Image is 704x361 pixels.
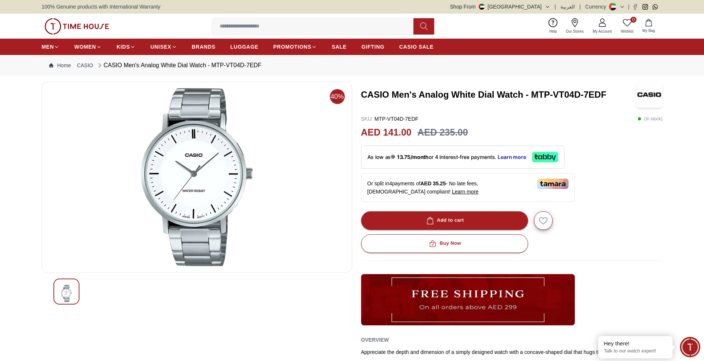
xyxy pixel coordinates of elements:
span: Wishlist [618,29,636,34]
h3: CASIO Men's Analog White Dial Watch - MTP-VT04D-7EDF [361,89,637,101]
a: GIFTING [361,40,384,53]
span: SALE [332,43,347,51]
span: AED 35.25 [420,180,446,186]
a: Help [545,17,561,36]
div: Hey there! [604,340,667,347]
span: MEN [42,43,54,51]
img: ... [45,18,109,35]
div: Appreciate the depth and dimension of a simply designed watch with a concave-shaped dial that hug... [361,348,663,356]
h2: Overview [361,334,389,345]
a: CASIO [77,62,93,69]
div: Currency [585,3,609,10]
img: CASIO Men's Analog White Dial Watch - MTP-VT04D-7EDF [48,88,346,266]
span: 0 [631,17,636,23]
span: PROMOTIONS [273,43,311,51]
div: Add to cart [425,216,464,225]
button: Add to cart [361,211,528,230]
span: My Bag [639,28,658,33]
img: CASIO Men's Analog White Dial Watch - MTP-VT04D-7EDF [636,82,662,108]
span: WOMEN [74,43,96,51]
a: Home [49,62,71,69]
div: Or split in 4 payments of - No late fees, [DEMOGRAPHIC_DATA] compliant! [361,173,575,202]
button: My Bag [638,17,659,35]
div: Chat Widget [680,337,700,357]
span: 40% [330,89,345,104]
span: UNISEX [150,43,171,51]
span: 100% Genuine products with International Warranty [42,3,160,10]
p: ( In stock ) [638,115,662,123]
a: 0Wishlist [616,17,638,36]
span: CASIO SALE [399,43,434,51]
img: CASIO Men's Analog White Dial Watch - MTP-VT04D-7EDF [60,285,73,302]
button: Buy Now [361,234,528,253]
h2: AED 141.00 [361,126,412,140]
a: KIDS [117,40,135,53]
img: Tamara [537,179,569,189]
a: MEN [42,40,59,53]
a: Instagram [642,4,648,10]
span: My Account [590,29,615,34]
img: United Arab Emirates [479,4,485,10]
button: العربية [560,3,575,10]
span: | [579,3,581,10]
span: LUGGAGE [230,43,259,51]
div: Buy Now [428,239,461,248]
span: GIFTING [361,43,384,51]
span: Learn more [452,189,479,195]
img: ... [361,274,575,325]
nav: Breadcrumb [42,55,662,76]
a: BRANDS [192,40,216,53]
span: | [628,3,629,10]
p: MTP-VT04D-7EDF [361,115,419,123]
div: CASIO Men's Analog White Dial Watch - MTP-VT04D-7EDF [96,61,262,70]
p: Talk to our watch expert! [604,348,667,354]
a: SALE [332,40,347,53]
a: PROMOTIONS [273,40,317,53]
a: LUGGAGE [230,40,259,53]
button: Shop From[GEOGRAPHIC_DATA] [450,3,550,10]
h3: AED 235.00 [418,126,468,140]
a: UNISEX [150,40,177,53]
span: Help [546,29,560,34]
span: | [555,3,556,10]
span: BRANDS [192,43,216,51]
a: CASIO SALE [399,40,434,53]
a: Our Stores [561,17,588,36]
a: Whatsapp [652,4,658,10]
a: Facebook [632,4,638,10]
a: WOMEN [74,40,102,53]
span: SKU : [361,116,373,122]
span: KIDS [117,43,130,51]
span: Our Stores [563,29,587,34]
